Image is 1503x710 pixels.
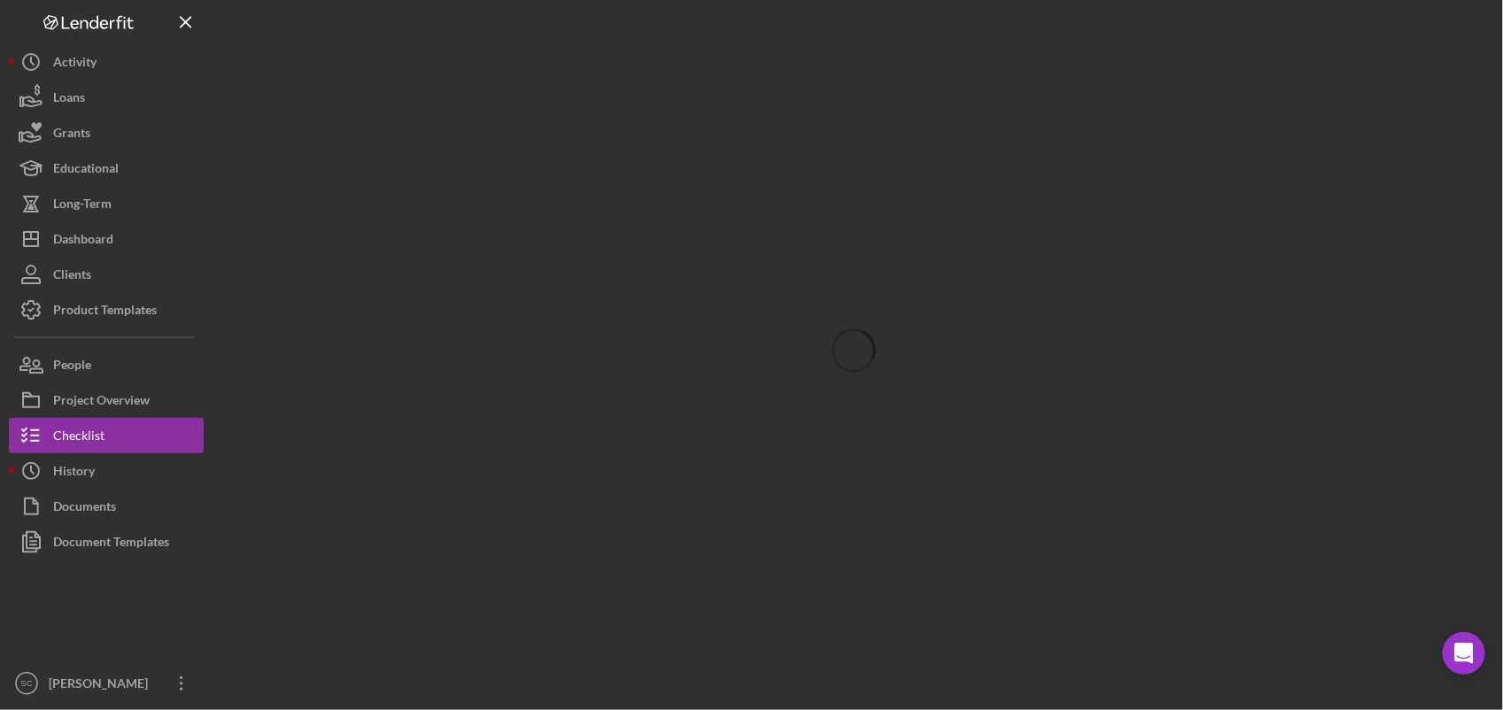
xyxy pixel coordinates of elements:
[44,666,159,706] div: [PERSON_NAME]
[53,150,119,190] div: Educational
[9,80,204,115] button: Loans
[1443,632,1485,675] div: Open Intercom Messenger
[53,44,97,84] div: Activity
[53,186,112,226] div: Long-Term
[9,257,204,292] button: Clients
[9,418,204,453] button: Checklist
[9,150,204,186] button: Educational
[53,221,113,261] div: Dashboard
[9,115,204,150] button: Grants
[53,524,169,564] div: Document Templates
[9,186,204,221] button: Long-Term
[53,382,150,422] div: Project Overview
[9,524,204,560] button: Document Templates
[9,292,204,328] button: Product Templates
[9,221,204,257] button: Dashboard
[53,453,95,493] div: History
[9,382,204,418] button: Project Overview
[9,489,204,524] button: Documents
[53,80,85,120] div: Loans
[53,115,90,155] div: Grants
[9,666,204,701] button: SC[PERSON_NAME]
[9,453,204,489] button: History
[53,257,91,297] div: Clients
[53,489,116,529] div: Documents
[20,679,32,689] text: SC
[53,418,105,458] div: Checklist
[53,347,91,387] div: People
[53,292,157,332] div: Product Templates
[9,347,204,382] button: People
[9,44,204,80] button: Activity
